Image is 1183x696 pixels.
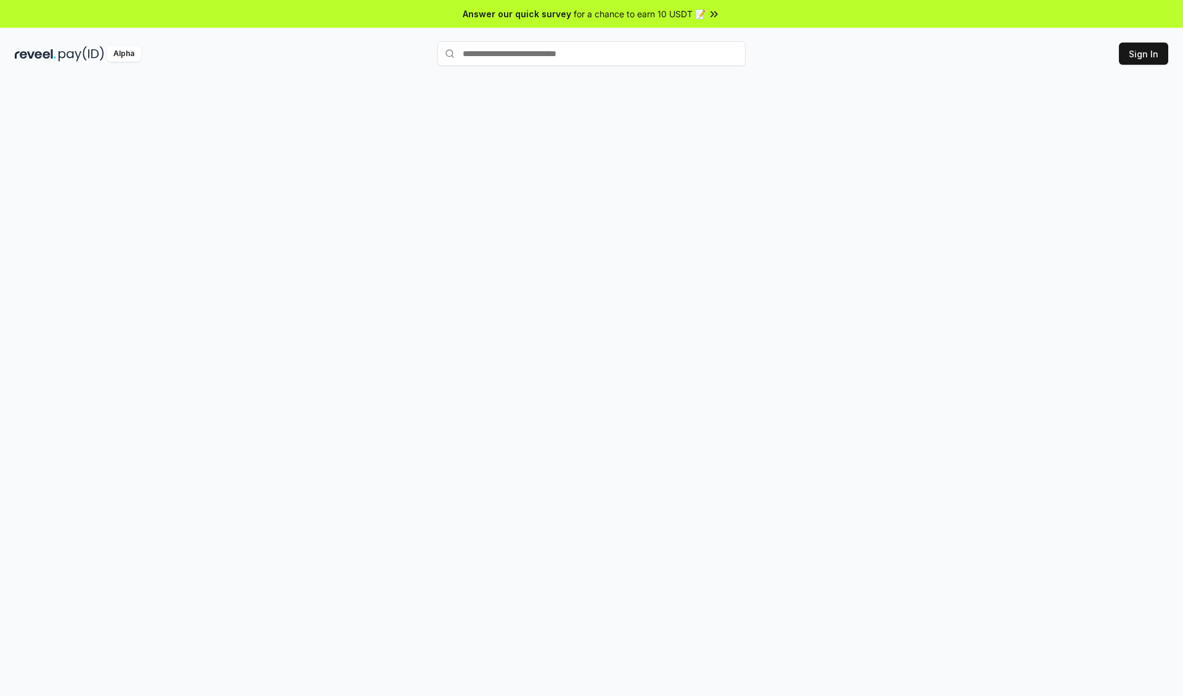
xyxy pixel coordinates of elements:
img: pay_id [59,46,104,62]
span: for a chance to earn 10 USDT 📝 [574,7,705,20]
img: reveel_dark [15,46,56,62]
button: Sign In [1119,43,1168,65]
div: Alpha [107,46,141,62]
span: Answer our quick survey [463,7,571,20]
